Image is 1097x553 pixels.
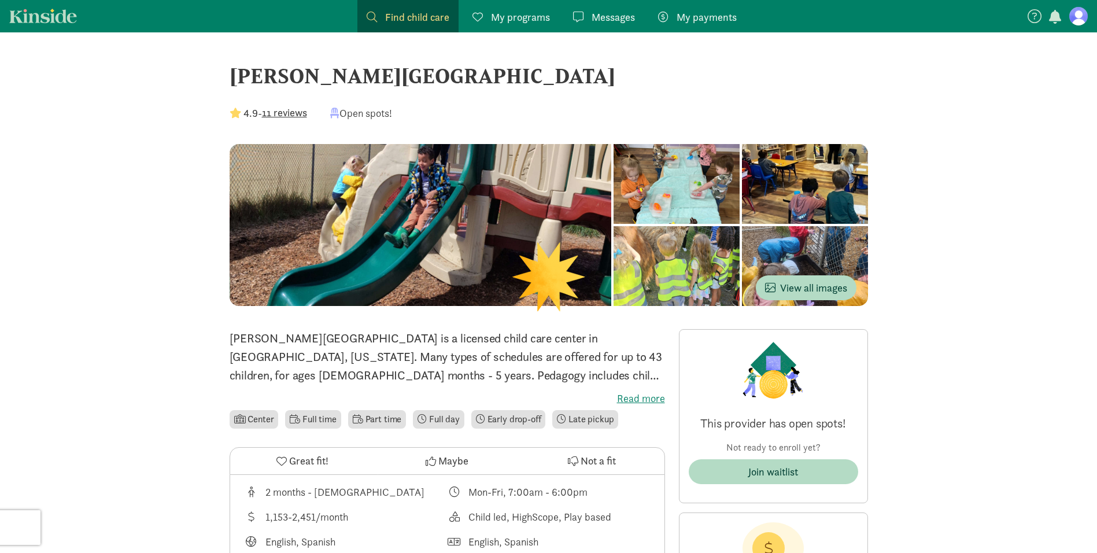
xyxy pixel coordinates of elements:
[244,509,448,525] div: Average tuition for this program
[330,105,392,121] div: Open spots!
[677,9,737,25] span: My payments
[765,280,847,296] span: View all images
[289,453,328,469] span: Great fit!
[375,448,519,474] button: Maybe
[447,484,651,500] div: Class schedule
[385,9,449,25] span: Find child care
[592,9,635,25] span: Messages
[689,415,858,432] p: This provider has open spots!
[243,106,258,120] strong: 4.9
[244,534,448,550] div: Languages taught
[230,448,375,474] button: Great fit!
[491,9,550,25] span: My programs
[230,329,665,385] p: [PERSON_NAME][GEOGRAPHIC_DATA] is a licensed child care center in [GEOGRAPHIC_DATA], [US_STATE]. ...
[748,464,798,480] div: Join waitlist
[447,509,651,525] div: This provider's education philosophy
[689,441,858,455] p: Not ready to enroll yet?
[552,410,618,429] li: Late pickup
[230,60,868,91] div: [PERSON_NAME][GEOGRAPHIC_DATA]
[285,410,341,429] li: Full time
[230,410,279,429] li: Center
[468,509,611,525] div: Child led, HighScope, Play based
[265,484,424,500] div: 2 months - [DEMOGRAPHIC_DATA]
[230,392,665,405] label: Read more
[230,105,307,121] div: -
[348,410,406,429] li: Part time
[689,459,858,484] button: Join waitlist
[756,275,856,300] button: View all images
[438,453,468,469] span: Maybe
[471,410,546,429] li: Early drop-off
[468,484,588,500] div: Mon-Fri, 7:00am - 6:00pm
[447,534,651,550] div: Languages spoken
[265,509,348,525] div: 1,153-2,451/month
[413,410,464,429] li: Full day
[740,339,807,401] img: Provider logo
[265,534,335,550] div: English, Spanish
[468,534,538,550] div: English, Spanish
[9,9,77,23] a: Kinside
[244,484,448,500] div: Age range for children that this provider cares for
[519,448,664,474] button: Not a fit
[581,453,616,469] span: Not a fit
[262,105,307,120] button: 11 reviews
